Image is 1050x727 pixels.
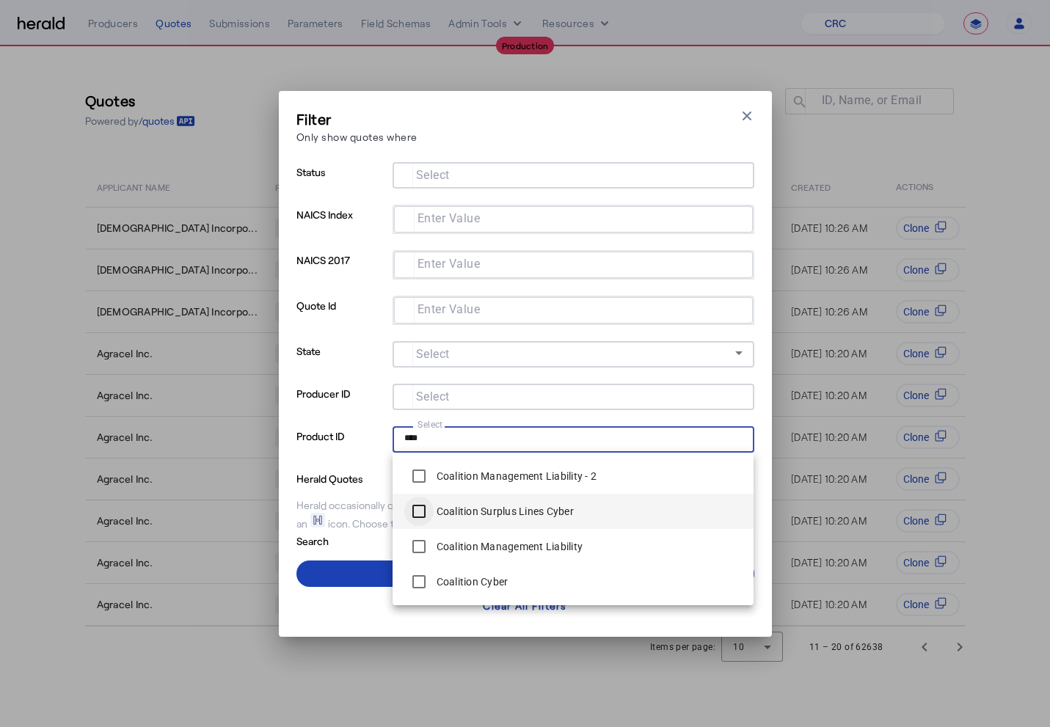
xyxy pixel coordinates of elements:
[296,593,754,619] button: Clear All Filters
[296,162,387,205] p: Status
[416,389,450,403] mat-label: Select
[418,256,481,270] mat-label: Enter Value
[483,598,566,613] div: Clear All Filters
[296,384,387,426] p: Producer ID
[404,429,743,447] mat-chip-grid: Selection
[434,504,574,519] label: Coalition Surplus Lines Cyber
[296,205,387,250] p: NAICS Index
[434,574,508,589] label: Coalition Cyber
[296,129,418,145] p: Only show quotes where
[296,531,411,549] p: Search
[418,302,481,315] mat-label: Enter Value
[296,498,754,531] div: Herald occasionally creates quotes on your behalf for testing purposes, which will be shown with ...
[434,539,583,554] label: Coalition Management Liability
[416,346,450,360] mat-label: Select
[404,165,743,183] mat-chip-grid: Selection
[296,469,411,486] p: Herald Quotes
[296,426,387,469] p: Product ID
[406,300,741,318] mat-chip-grid: Selection
[434,469,597,483] label: Coalition Management Liability - 2
[406,255,741,272] mat-chip-grid: Selection
[296,296,387,341] p: Quote Id
[406,209,741,227] mat-chip-grid: Selection
[296,109,418,129] h3: Filter
[404,387,743,404] mat-chip-grid: Selection
[296,560,754,587] button: Apply Filters
[296,341,387,384] p: State
[296,250,387,296] p: NAICS 2017
[418,211,481,224] mat-label: Enter Value
[418,419,443,429] mat-label: Select
[416,167,450,181] mat-label: Select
